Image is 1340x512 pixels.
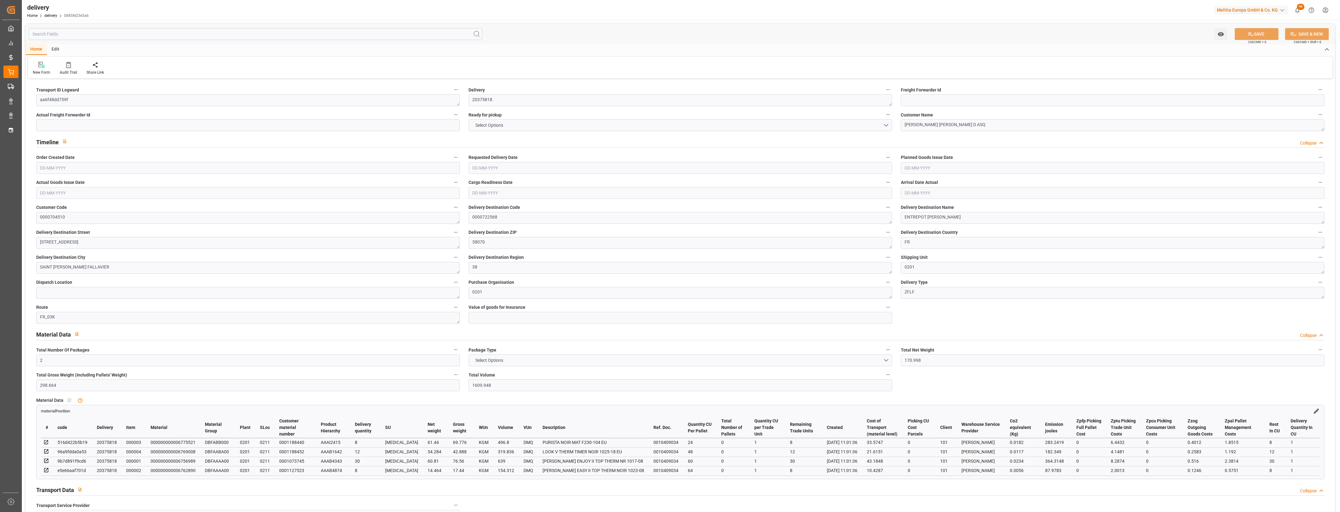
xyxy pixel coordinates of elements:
[321,467,346,474] div: AAAB4874
[884,278,892,286] button: Purchase Organisation
[543,439,644,446] div: PURISTA NOIR MAT F230-104 EU
[961,467,1000,474] div: [PERSON_NAME]
[867,457,898,465] div: 43.1848
[29,28,482,40] input: Search Fields
[688,457,712,465] div: 60
[524,439,533,446] div: DMQ
[41,409,70,413] span: materialPosition
[1286,417,1320,438] th: Delivery Quantity In CU
[884,86,892,94] button: Delivery
[1316,346,1324,354] button: Total Net Weight
[453,439,470,446] div: 69.776
[452,253,460,261] button: Delivery Destination City
[126,457,141,465] div: 000001
[901,112,933,118] span: Customer Name
[867,467,898,474] div: 10.4287
[1111,467,1137,474] div: 2.0013
[721,448,745,455] div: 0
[235,417,255,438] th: Plant
[653,448,678,455] div: 0010409034
[240,467,251,474] div: 0201
[1300,140,1317,146] div: Collapse
[653,467,678,474] div: 0010409034
[240,439,251,446] div: 0201
[44,13,57,18] a: delivery
[385,439,418,446] div: [MEDICAL_DATA]
[901,204,954,211] span: Delivery Destination Name
[36,212,460,224] textarea: 0000704510
[790,448,817,455] div: 12
[908,467,931,474] div: 0
[901,154,953,161] span: Planned Goods Issue Date
[469,304,525,311] span: Value of goods for Insurance
[1316,253,1324,261] button: Shipping Unit
[41,408,70,413] a: materialPosition
[827,457,857,465] div: [DATE] 11:01:36
[479,448,489,455] div: KGM
[36,87,79,93] span: Transport ID Logward
[452,228,460,236] button: Delivery Destination Street
[36,304,48,311] span: Route
[901,212,1324,224] textarea: ENTREPOT [PERSON_NAME]
[867,439,898,446] div: 33.5747
[469,229,517,236] span: Delivery Destination ZIP
[901,254,928,261] span: Shipping Unit
[908,457,931,465] div: 0
[36,237,460,249] textarea: [STREET_ADDRESS]
[469,162,892,174] input: DD-MM-YYYY
[1294,40,1321,44] span: Ctrl/CMD + Shift + S
[36,347,89,353] span: Total Number Of Packages
[1106,417,1141,438] th: Zptu Picking Trade Unit Costs
[240,457,251,465] div: 0201
[126,448,141,455] div: 000004
[428,439,443,446] div: 61.44
[961,439,1000,446] div: [PERSON_NAME]
[355,439,376,446] div: 8
[260,448,270,455] div: 0211
[1146,448,1178,455] div: 0
[57,467,87,474] div: e5e66aaf701d
[27,3,89,12] div: delivery
[36,372,127,378] span: Total Gross Weight (Including Pallets' Weight)
[469,119,892,131] button: open menu
[448,417,474,438] th: Gross weight
[122,417,146,438] th: Item
[1269,439,1281,446] div: 8
[97,448,117,455] div: 20375818
[543,467,644,474] div: [PERSON_NAME] EASY II TOP THERM NOIR 1023-08
[901,119,1324,131] textarea: [PERSON_NAME] [PERSON_NAME] D ASQ
[1111,448,1137,455] div: 4.1481
[1188,439,1215,446] div: 0.4012
[884,371,892,379] button: Total Volume
[940,448,952,455] div: 101
[26,44,47,55] div: Home
[649,417,683,438] th: Ref. Doc.
[538,417,649,438] th: Description
[524,448,533,455] div: DMQ
[940,439,952,446] div: 101
[903,417,936,438] th: Picking CU Cost Parcels
[385,457,418,465] div: [MEDICAL_DATA]
[275,417,316,438] th: Customer material number
[1188,467,1215,474] div: 0.1246
[321,448,346,455] div: AAAB1642
[279,439,311,446] div: 0001188440
[469,347,496,353] span: Package Type
[453,467,470,474] div: 17.44
[1214,28,1227,40] button: open menu
[36,279,72,286] span: Dispatch Location
[1141,417,1183,438] th: Zpcu Picking Consumer Unit Costs
[355,467,376,474] div: 8
[97,457,117,465] div: 20375818
[97,439,117,446] div: 20375818
[1265,417,1286,438] th: Rest In CU
[1005,417,1040,438] th: Co2 equivalent (Kg)
[57,448,87,455] div: 96a9fdda0a53
[936,417,957,438] th: Client
[1290,3,1304,17] button: show 46 new notifications
[428,467,443,474] div: 14.464
[1220,417,1265,438] th: Zpal Pallet Management Costs
[721,467,745,474] div: 0
[1269,467,1281,474] div: 8
[862,417,903,438] th: Cost of Transport (material level)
